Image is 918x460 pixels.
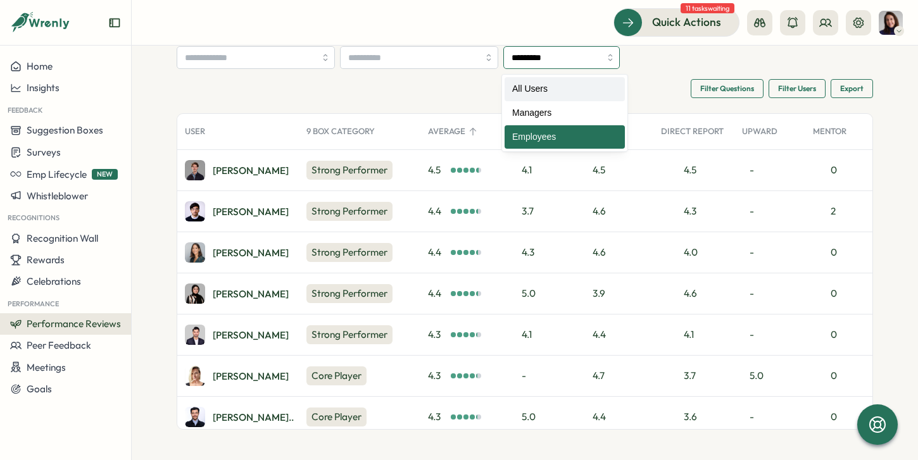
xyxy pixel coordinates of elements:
[505,101,625,125] div: Managers
[700,80,754,97] span: Filter Questions
[734,356,805,396] div: 5.0
[805,356,876,396] div: 0
[27,232,98,244] span: Recognition Wall
[684,246,698,259] div: 4.0
[428,204,448,218] span: 4.4
[27,60,53,72] span: Home
[27,168,87,180] span: Emp Lifecycle
[185,407,294,427] a: Alejandro Palacios Toledo[PERSON_NAME]..
[582,356,653,396] div: 4.7
[769,79,826,98] button: Filter Users
[512,273,582,314] div: 5.0
[684,410,697,424] div: 3.6
[805,119,876,144] div: Mentor
[27,275,81,287] span: Celebrations
[840,80,864,97] span: Export
[27,254,65,266] span: Rewards
[512,356,582,396] div: -
[306,243,393,262] div: Strong Performer
[185,201,205,221] img: Mirza Shayan Baig
[879,11,903,35] img: Viktoria Korzhova
[805,191,876,232] div: 2
[805,232,876,273] div: 0
[27,146,61,158] span: Surveys
[213,207,289,216] div: [PERSON_NAME]
[299,119,420,144] div: 9 Box Category
[306,407,367,426] div: Core Player
[213,248,289,258] div: [PERSON_NAME]
[684,328,694,342] div: 4.1
[306,284,393,303] div: Strong Performer
[691,79,764,98] button: Filter Questions
[185,325,289,345] a: Ghazmir Mansur[PERSON_NAME]
[213,330,289,340] div: [PERSON_NAME]
[185,283,289,304] a: Sana Naqvi[PERSON_NAME]
[185,160,289,180] a: Dionisio Arredondo[PERSON_NAME]
[582,232,653,273] div: 4.6
[428,163,448,177] span: 4.5
[213,371,289,381] div: [PERSON_NAME]
[306,202,393,221] div: Strong Performer
[185,242,289,263] a: Leonor Guedes[PERSON_NAME]
[734,273,805,314] div: -
[734,314,805,355] div: -
[684,204,696,218] div: 4.3
[505,77,625,101] div: All Users
[213,289,289,299] div: [PERSON_NAME]
[428,287,448,301] span: 4.4
[185,201,289,221] a: Mirza Shayan Baig[PERSON_NAME]
[684,369,696,383] div: 3.7
[185,366,289,386] a: Izabela Swidzinska[PERSON_NAME]
[512,397,582,437] div: 5.0
[428,328,448,342] span: 4.3
[805,150,876,190] div: 0
[213,413,294,422] div: [PERSON_NAME]..
[428,410,448,424] span: 4.3
[306,325,393,344] div: Strong Performer
[306,366,367,385] div: Core Player
[734,232,805,273] div: -
[177,119,299,144] div: User
[185,283,205,304] img: Sana Naqvi
[805,273,876,314] div: 0
[582,150,653,190] div: 4.5
[185,160,205,180] img: Dionisio Arredondo
[805,397,876,437] div: 0
[512,150,582,190] div: 4.1
[582,314,653,355] div: 4.4
[734,397,805,437] div: -
[734,191,805,232] div: -
[582,397,653,437] div: 4.4
[27,190,88,202] span: Whistleblower
[734,119,805,144] div: Upward
[27,82,60,94] span: Insights
[428,369,448,383] span: 4.3
[27,339,91,351] span: Peer Feedback
[185,325,205,345] img: Ghazmir Mansur
[653,119,734,144] div: Direct Report
[420,119,512,144] div: Average
[27,318,121,330] span: Performance Reviews
[684,163,696,177] div: 4.5
[213,166,289,175] div: [PERSON_NAME]
[27,124,103,136] span: Suggestion Boxes
[27,361,66,373] span: Meetings
[108,16,121,29] button: Expand sidebar
[681,3,734,13] span: 11 tasks waiting
[613,8,739,36] button: Quick Actions
[684,287,697,301] div: 4.6
[306,161,393,180] div: Strong Performer
[27,383,52,395] span: Goals
[92,169,118,180] span: NEW
[734,150,805,190] div: -
[582,273,653,314] div: 3.9
[185,407,205,427] img: Alejandro Palacios Toledo
[512,232,582,273] div: 4.3
[805,314,876,355] div: 0
[512,314,582,355] div: 4.1
[652,14,721,30] span: Quick Actions
[185,366,205,386] img: Izabela Swidzinska
[428,246,448,259] span: 4.4
[512,191,582,232] div: 3.7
